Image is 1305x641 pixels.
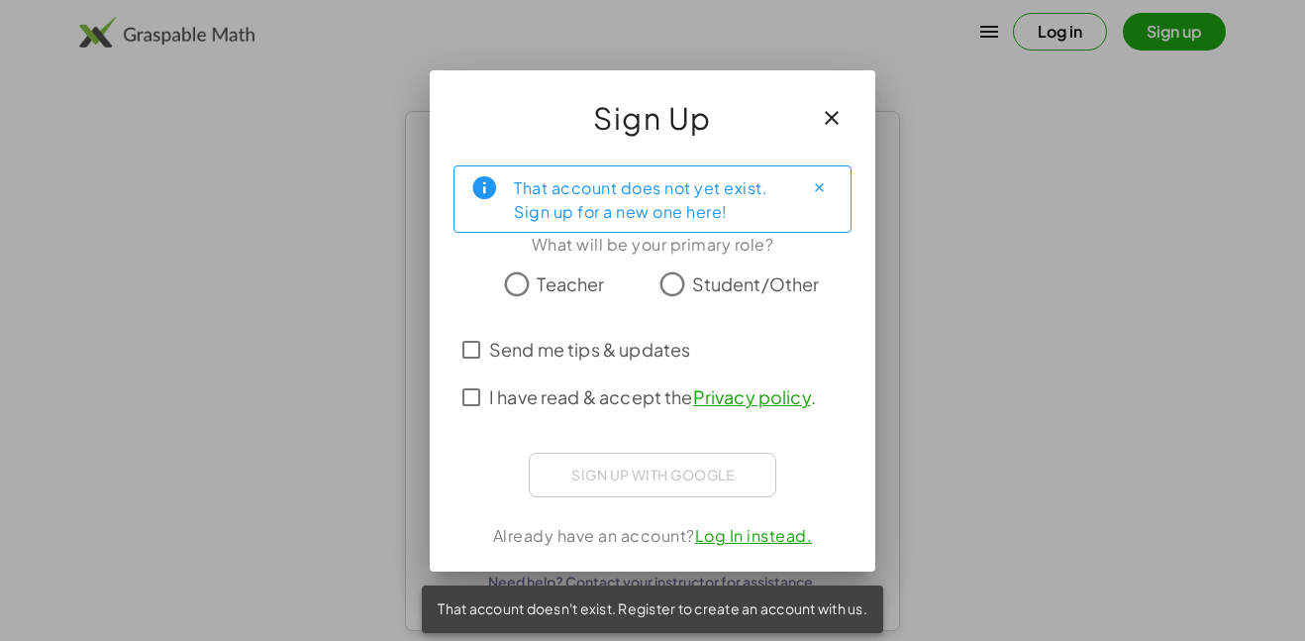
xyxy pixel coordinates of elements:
div: Already have an account? [453,524,852,548]
button: Close [803,172,835,204]
span: Sign Up [593,94,712,142]
a: Privacy policy [693,385,811,408]
div: That account doesn't exist. Register to create an account with us. [422,586,883,633]
span: I have read & accept the . [489,383,816,410]
a: Log In instead. [695,525,813,546]
span: Send me tips & updates [489,336,690,363]
span: Student/Other [692,270,820,297]
div: That account does not yet exist. Sign up for a new one here! [514,174,787,224]
div: What will be your primary role? [453,233,852,257]
span: Teacher [537,270,604,297]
